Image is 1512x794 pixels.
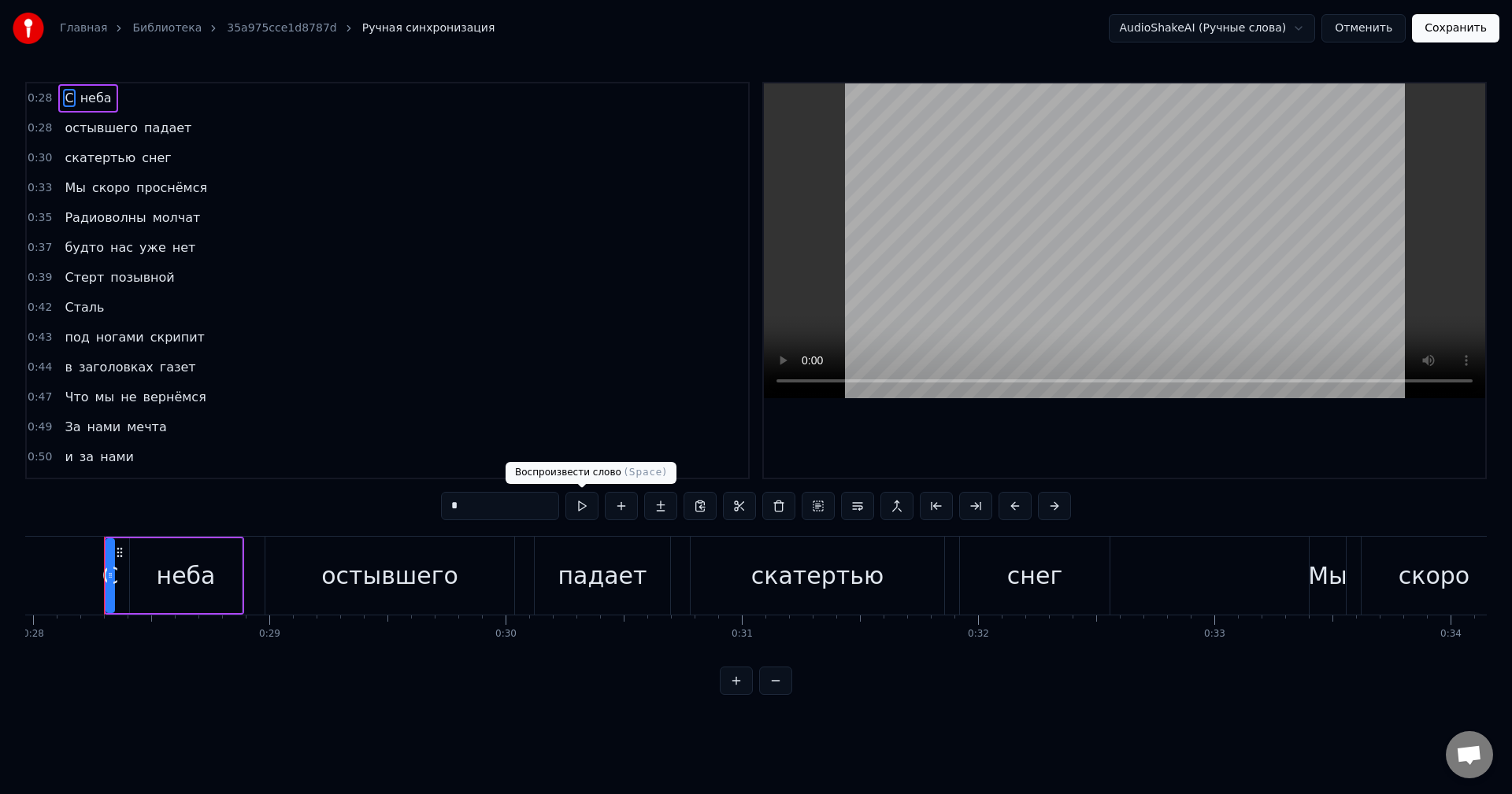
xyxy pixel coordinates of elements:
[28,360,52,375] span: 0:44
[63,418,82,436] span: За
[109,238,135,257] span: нас
[79,89,113,107] span: неба
[63,328,91,346] span: под
[28,449,52,465] span: 0:50
[142,388,208,406] span: вернёмся
[63,388,90,406] span: Что
[138,238,168,257] span: уже
[63,238,106,257] span: будто
[158,358,198,376] span: газет
[63,89,75,107] span: С
[143,119,193,137] span: падает
[1446,731,1493,778] a: Открытый чат
[149,328,206,346] span: скрипит
[558,558,647,593] div: падает
[86,418,123,436] span: нами
[1007,558,1062,593] div: снег
[157,558,216,593] div: неба
[63,119,139,137] span: остывшего
[28,180,52,196] span: 0:33
[23,628,44,641] div: 0:28
[119,388,138,406] span: не
[94,388,117,406] span: мы
[28,90,52,106] span: 0:28
[1399,558,1469,593] div: скоро
[28,210,52,226] span: 0:35
[91,179,132,197] span: скоро
[78,448,95,466] span: за
[495,628,517,641] div: 0:30
[171,238,198,257] span: нет
[94,328,146,346] span: ногами
[63,179,87,197] span: Мы
[109,268,176,286] span: позывной
[1440,628,1462,641] div: 0:34
[77,358,155,376] span: заголовках
[125,418,169,436] span: мечта
[140,149,173,167] span: снег
[63,298,106,316] span: Сталь
[732,628,753,641] div: 0:31
[506,462,676,484] div: Воспроизвести слово
[362,20,495,36] span: Ручная синхронизация
[751,558,884,593] div: скатертью
[321,558,458,593] div: остывшего
[1308,558,1347,593] div: Мы
[135,179,209,197] span: проснёмся
[28,240,52,256] span: 0:37
[28,300,52,316] span: 0:42
[98,448,135,466] span: нами
[624,467,667,478] span: ( Space )
[102,558,119,593] div: С
[63,268,106,286] span: Стерт
[13,13,44,44] img: youka
[60,20,495,36] nav: breadcrumb
[60,20,107,36] a: Главная
[1412,14,1499,42] button: Сохранить
[63,358,73,376] span: в
[28,150,52,166] span: 0:30
[1204,628,1225,641] div: 0:33
[227,20,336,36] a: 35a975cce1d8787d
[28,330,52,345] span: 0:43
[63,209,147,227] span: Радиоволны
[28,120,52,136] span: 0:28
[151,209,202,227] span: молчат
[28,390,52,405] span: 0:47
[63,149,137,167] span: скатертью
[28,270,52,286] span: 0:39
[28,419,52,435] span: 0:49
[968,628,989,641] div: 0:32
[132,20,202,36] a: Библиотека
[1321,14,1406,42] button: Отменить
[63,448,74,466] span: и
[259,628,280,641] div: 0:29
